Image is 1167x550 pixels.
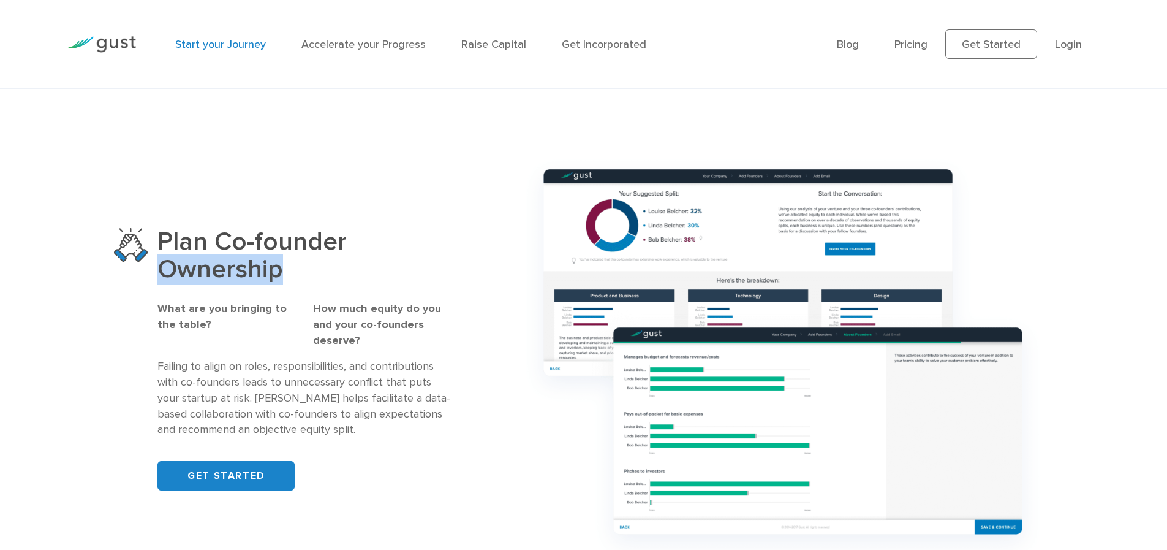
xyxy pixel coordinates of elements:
[114,228,148,262] img: Plan Co Founder Ownership
[157,359,450,438] p: Failing to align on roles, responsibilities, and contributions with co-founders leads to unnecess...
[945,29,1037,59] a: Get Started
[562,38,646,51] a: Get Incorporated
[157,301,295,333] p: What are you bringing to the table?
[461,38,526,51] a: Raise Capital
[301,38,426,51] a: Accelerate your Progress
[175,38,266,51] a: Start your Journey
[67,36,136,53] img: Gust Logo
[157,228,450,293] h3: Plan Co-founder Ownership
[157,461,295,491] a: GET STARTED
[837,38,859,51] a: Blog
[313,301,450,349] p: How much equity do you and your co-founders deserve?
[1055,38,1082,51] a: Login
[894,38,927,51] a: Pricing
